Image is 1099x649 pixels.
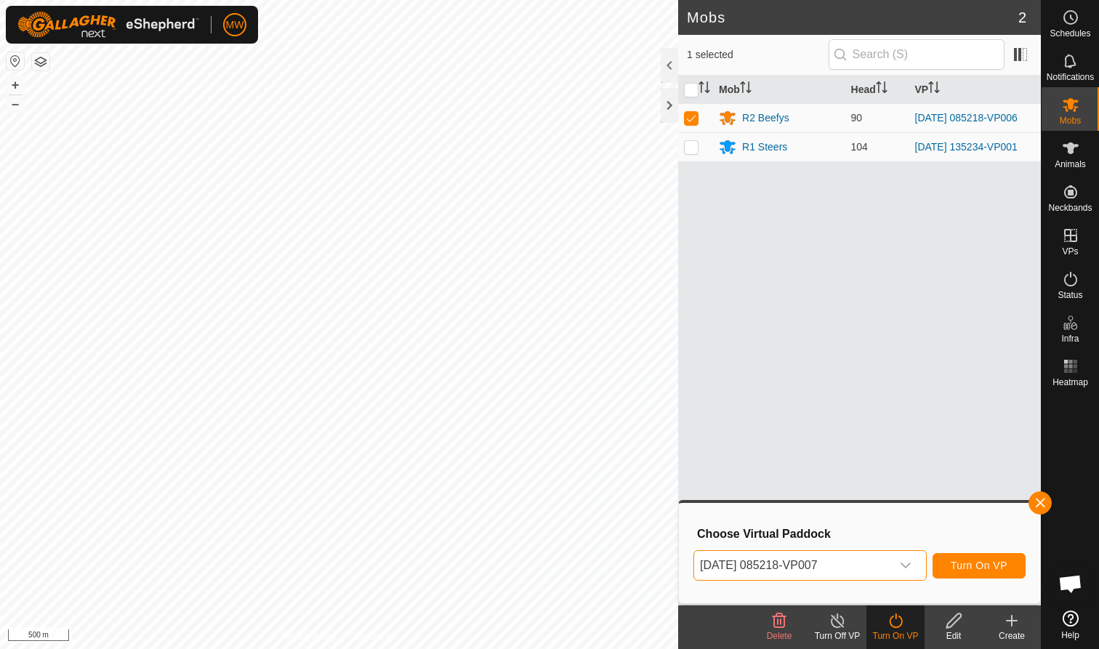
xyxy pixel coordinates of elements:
[353,630,396,643] a: Contact Us
[1050,29,1090,38] span: Schedules
[1061,334,1079,343] span: Infra
[1047,73,1094,81] span: Notifications
[866,629,925,642] div: Turn On VP
[7,95,24,113] button: –
[740,84,752,95] p-sorticon: Activate to sort
[281,630,336,643] a: Privacy Policy
[1018,7,1026,28] span: 2
[876,84,887,95] p-sorticon: Activate to sort
[951,560,1007,571] span: Turn On VP
[925,629,983,642] div: Edit
[694,551,891,580] span: 2025-09-13 085218-VP007
[1061,631,1079,640] span: Help
[845,76,909,104] th: Head
[1042,605,1099,645] a: Help
[915,112,1018,124] a: [DATE] 085218-VP006
[1048,203,1092,212] span: Neckbands
[687,9,1018,26] h2: Mobs
[17,12,199,38] img: Gallagher Logo
[915,141,1018,153] a: [DATE] 135234-VP001
[891,551,920,580] div: dropdown trigger
[1058,291,1082,299] span: Status
[742,140,787,155] div: R1 Steers
[983,629,1041,642] div: Create
[687,47,829,63] span: 1 selected
[713,76,845,104] th: Mob
[699,84,710,95] p-sorticon: Activate to sort
[1060,116,1081,125] span: Mobs
[851,112,863,124] span: 90
[928,84,940,95] p-sorticon: Activate to sort
[226,17,244,33] span: MW
[1052,378,1088,387] span: Heatmap
[742,110,789,126] div: R2 Beefys
[1055,160,1086,169] span: Animals
[1049,562,1092,605] div: Open chat
[767,631,792,641] span: Delete
[829,39,1005,70] input: Search (S)
[7,76,24,94] button: +
[1062,247,1078,256] span: VPs
[7,52,24,70] button: Reset Map
[933,553,1026,579] button: Turn On VP
[909,76,1041,104] th: VP
[808,629,866,642] div: Turn Off VP
[851,141,868,153] span: 104
[697,527,1026,541] h3: Choose Virtual Paddock
[32,53,49,70] button: Map Layers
